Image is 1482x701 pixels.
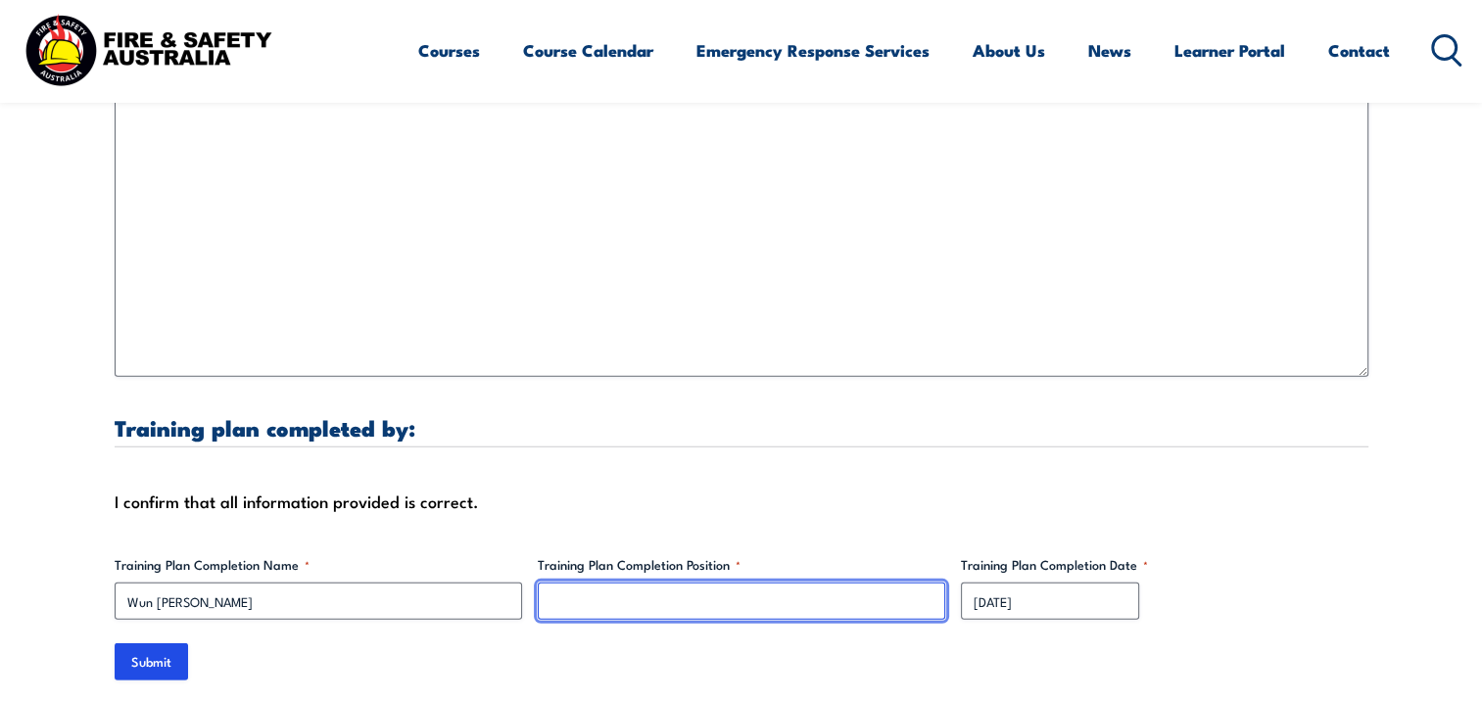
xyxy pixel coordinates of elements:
input: Submit [115,643,188,680]
label: Training Plan Completion Date [961,555,1368,575]
a: Emergency Response Services [696,24,930,76]
a: Course Calendar [523,24,653,76]
a: Contact [1328,24,1390,76]
a: About Us [973,24,1045,76]
div: I confirm that all information provided is correct. [115,487,1368,516]
label: Training Plan Completion Name [115,555,522,575]
a: Courses [418,24,480,76]
a: Learner Portal [1174,24,1285,76]
label: Training Plan Completion Position [538,555,945,575]
input: dd/mm/yyyy [961,583,1139,620]
h3: Training plan completed by: [115,416,1368,439]
a: News [1088,24,1131,76]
